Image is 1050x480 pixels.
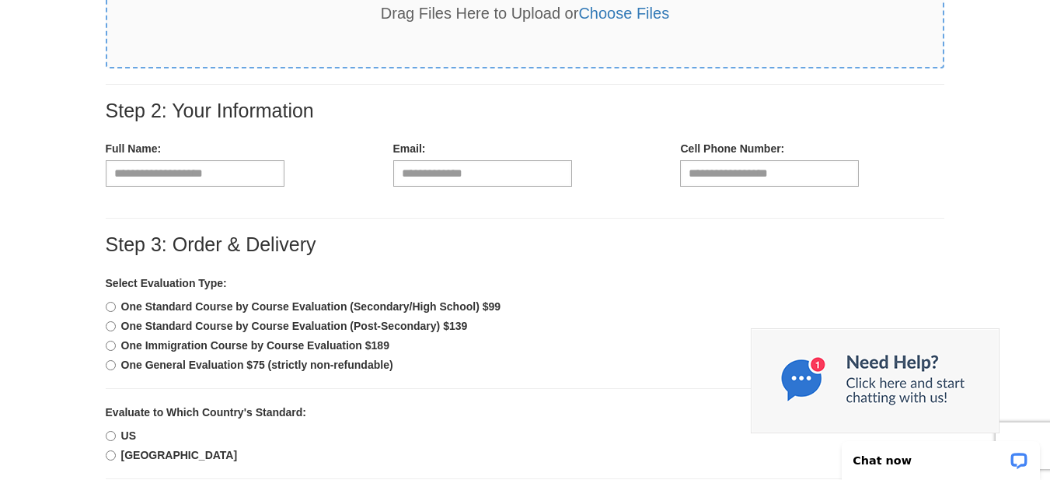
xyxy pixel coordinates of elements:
img: Chat now [751,328,999,433]
b: US [121,429,136,442]
span: Drag Files Here to Upload or [381,5,669,22]
b: One Standard Course by Course Evaluation (Post-Secondary) $139 [121,320,468,332]
b: One General Evaluation $75 (strictly non-refundable) [121,359,393,371]
label: Full Name: [106,141,162,156]
b: Evaluate to Which Country's Standard: [106,406,306,419]
label: Step 3: Order & Delivery [106,234,316,256]
b: One Standard Course by Course Evaluation (Secondary/High School) $99 [121,300,501,313]
input: [GEOGRAPHIC_DATA] [106,450,116,461]
b: Select Evaluation Type: [106,277,227,289]
input: One Immigration Course by Course Evaluation $189 [106,341,116,351]
a: Choose Files [578,5,669,22]
iframe: LiveChat chat widget [832,431,1050,480]
input: One General Evaluation $75 (strictly non-refundable) [106,360,116,370]
label: Email: [393,141,426,156]
input: US [106,431,116,441]
label: Cell Phone Number: [680,141,784,156]
input: One Standard Course by Course Evaluation (Post-Secondary) $139 [106,321,116,331]
input: One Standard Course by Course Evaluation (Secondary/High School) $99 [106,302,116,312]
label: Step 2: Your Information [106,100,314,122]
b: [GEOGRAPHIC_DATA] [121,449,238,461]
b: One Immigration Course by Course Evaluation $189 [121,339,389,352]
